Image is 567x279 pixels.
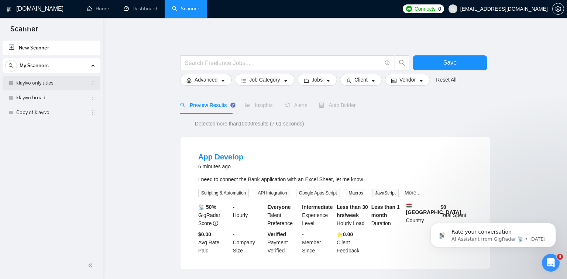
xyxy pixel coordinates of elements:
span: 0 [438,5,441,13]
span: Insights [245,102,272,108]
img: logo [6,3,11,15]
button: folderJobscaret-down [298,74,337,86]
span: idcard [391,78,396,83]
span: Macros [346,189,366,197]
span: holder [91,110,97,116]
b: Less than 1 month [371,204,400,218]
a: dashboardDashboard [124,6,157,12]
div: Company Size [231,230,266,255]
div: GigRadar Score [197,203,231,227]
span: user [346,78,351,83]
span: Jobs [312,76,323,84]
div: Payment Verified [266,230,301,255]
b: ⭐️ 0.00 [337,231,353,237]
b: Verified [268,231,286,237]
li: My Scanners [3,58,100,120]
b: Intermediate [302,204,333,210]
span: area-chart [245,103,250,108]
span: Preview Results [180,102,233,108]
a: setting [552,6,564,12]
span: robot [319,103,324,108]
button: search [395,55,409,70]
a: klayivo only titles [16,76,86,90]
span: API Integration [255,189,290,197]
span: caret-down [220,78,226,83]
span: double-left [88,262,95,269]
span: Connects: [415,5,437,13]
a: App Develop [198,153,243,161]
span: info-circle [385,61,390,65]
b: Less than 30 hrs/week [337,204,368,218]
b: $0.00 [198,231,211,237]
span: Detected more than 10000 results (7.61 seconds) [190,120,309,128]
button: setting [552,3,564,15]
div: Duration [370,203,405,227]
span: folder [304,78,309,83]
span: setting [186,78,192,83]
div: 6 minutes ago [198,162,243,171]
span: bars [241,78,246,83]
span: 3 [557,254,563,260]
div: Talent Preference [266,203,301,227]
span: Vendor [399,76,416,84]
div: Total Spent [439,203,474,227]
b: $ 0 [440,204,446,210]
button: userClientcaret-down [340,74,382,86]
button: settingAdvancedcaret-down [180,74,232,86]
span: Job Category [249,76,280,84]
button: Save [413,55,487,70]
a: Copy of klayivo [16,105,86,120]
span: Client [354,76,368,84]
a: searchScanner [172,6,199,12]
a: klayivo broad [16,90,86,105]
li: New Scanner [3,41,100,55]
b: - [302,231,304,237]
span: Advanced [195,76,217,84]
a: New Scanner [8,41,94,55]
img: 🇭🇺 [406,203,412,208]
div: Country [405,203,439,227]
span: JavaScript [372,189,399,197]
div: Member Since [300,230,335,255]
span: holder [91,95,97,101]
span: caret-down [419,78,424,83]
div: Hourly [231,203,266,227]
span: Scanner [4,24,44,39]
button: idcardVendorcaret-down [385,74,430,86]
input: Search Freelance Jobs... [185,58,382,68]
div: Tooltip anchor [230,102,236,108]
a: homeHome [87,6,109,12]
span: caret-down [283,78,288,83]
a: More... [405,190,421,196]
span: notification [285,103,290,108]
span: Alerts [285,102,307,108]
span: search [180,103,185,108]
span: search [6,63,17,68]
b: Everyone [268,204,291,210]
span: holder [91,80,97,86]
div: I need to connect the Bank application with an Excel Sheet, let me know [198,175,472,183]
div: Client Feedback [335,230,370,255]
img: upwork-logo.png [406,6,412,12]
div: Hourly Load [335,203,370,227]
span: Scripting & Automation [198,189,249,197]
b: [GEOGRAPHIC_DATA] [406,203,461,215]
button: search [5,60,17,72]
span: Save [443,58,457,67]
span: My Scanners [20,58,49,73]
button: barsJob Categorycaret-down [235,74,294,86]
span: Auto Bidder [319,102,355,108]
div: Experience Level [300,203,335,227]
span: Google Apps Script [296,189,340,197]
a: Reset All [436,76,456,84]
span: caret-down [326,78,331,83]
b: 📡 50% [198,204,216,210]
span: caret-down [371,78,376,83]
span: user [450,6,456,11]
span: info-circle [213,221,218,226]
span: setting [553,6,564,12]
